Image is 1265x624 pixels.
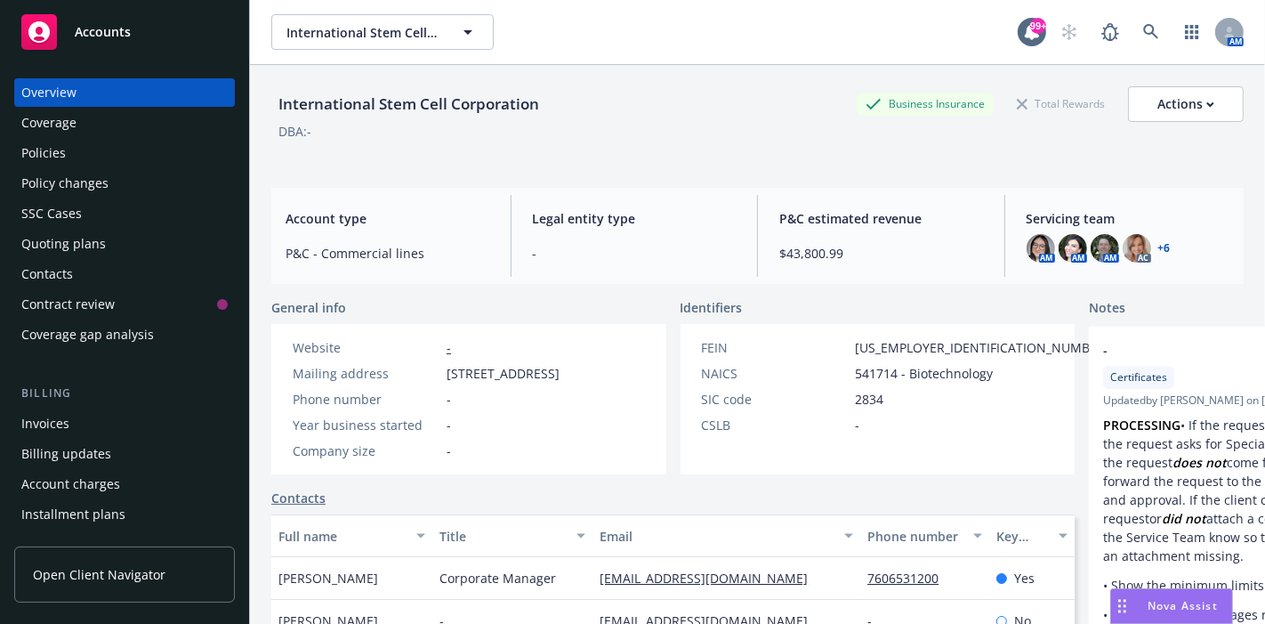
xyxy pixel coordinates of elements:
[447,390,451,409] span: -
[702,338,849,357] div: FEIN
[856,416,860,434] span: -
[14,500,235,529] a: Installment plans
[293,364,439,383] div: Mailing address
[21,109,77,137] div: Coverage
[14,409,235,438] a: Invoices
[278,569,378,588] span: [PERSON_NAME]
[1089,298,1125,320] span: Notes
[447,364,560,383] span: [STREET_ADDRESS]
[33,565,165,584] span: Open Client Navigator
[21,440,111,468] div: Billing updates
[293,442,439,460] div: Company size
[14,260,235,288] a: Contacts
[14,109,235,137] a: Coverage
[996,527,1048,546] div: Key contact
[1027,209,1230,228] span: Servicing team
[21,409,69,438] div: Invoices
[856,364,994,383] span: 541714 - Biotechnology
[14,230,235,258] a: Quoting plans
[21,500,125,529] div: Installment plans
[1092,14,1128,50] a: Report a Bug
[989,515,1075,557] button: Key contact
[21,78,77,107] div: Overview
[1123,234,1151,263] img: photo
[856,338,1110,357] span: [US_EMPLOYER_IDENTIFICATION_NUMBER]
[533,209,737,228] span: Legal entity type
[21,470,120,498] div: Account charges
[14,385,235,402] div: Billing
[14,320,235,349] a: Coverage gap analysis
[14,290,235,319] a: Contract review
[867,570,953,587] a: 7606531200
[1128,86,1244,122] button: Actions
[278,122,311,141] div: DBA: -
[14,78,235,107] a: Overview
[286,209,489,228] span: Account type
[14,470,235,498] a: Account charges
[439,569,556,588] span: Corporate Manager
[75,25,131,39] span: Accounts
[447,442,451,460] span: -
[702,364,849,383] div: NAICS
[1091,234,1119,263] img: photo
[14,169,235,198] a: Policy changes
[447,339,451,356] a: -
[293,390,439,409] div: Phone number
[21,290,115,319] div: Contract review
[702,390,849,409] div: SIC code
[293,416,439,434] div: Year business started
[432,515,593,557] button: Title
[533,244,737,263] span: -
[1059,234,1087,263] img: photo
[1157,87,1214,121] div: Actions
[447,416,451,434] span: -
[14,440,235,468] a: Billing updates
[21,260,73,288] div: Contacts
[702,416,849,434] div: CSLB
[779,244,983,263] span: $43,800.99
[21,230,106,258] div: Quoting plans
[1111,589,1133,623] div: Drag to move
[1008,93,1114,115] div: Total Rewards
[1162,510,1206,527] em: did not
[1110,588,1233,624] button: Nova Assist
[600,527,834,546] div: Email
[681,298,743,317] span: Identifiers
[271,298,346,317] span: General info
[1103,417,1180,434] strong: PROCESSING
[1014,569,1035,588] span: Yes
[1148,598,1218,613] span: Nova Assist
[286,244,489,263] span: P&C - Commercial lines
[271,515,432,557] button: Full name
[271,489,326,507] a: Contacts
[1172,454,1227,471] em: does not
[271,93,546,116] div: International Stem Cell Corporation
[1110,369,1167,385] span: Certificates
[1051,14,1087,50] a: Start snowing
[14,7,235,57] a: Accounts
[1030,18,1046,34] div: 99+
[14,139,235,167] a: Policies
[271,14,494,50] button: International Stem Cell Corporation
[21,199,82,228] div: SSC Cases
[857,93,994,115] div: Business Insurance
[293,338,439,357] div: Website
[860,515,988,557] button: Phone number
[278,527,406,546] div: Full name
[21,320,154,349] div: Coverage gap analysis
[14,199,235,228] a: SSC Cases
[600,570,822,587] a: [EMAIL_ADDRESS][DOMAIN_NAME]
[1158,243,1171,254] a: +6
[1133,14,1169,50] a: Search
[1027,234,1055,263] img: photo
[21,139,66,167] div: Policies
[592,515,860,557] button: Email
[867,527,962,546] div: Phone number
[779,209,983,228] span: P&C estimated revenue
[856,390,884,409] span: 2834
[286,23,440,42] span: International Stem Cell Corporation
[439,527,567,546] div: Title
[1174,14,1210,50] a: Switch app
[21,169,109,198] div: Policy changes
